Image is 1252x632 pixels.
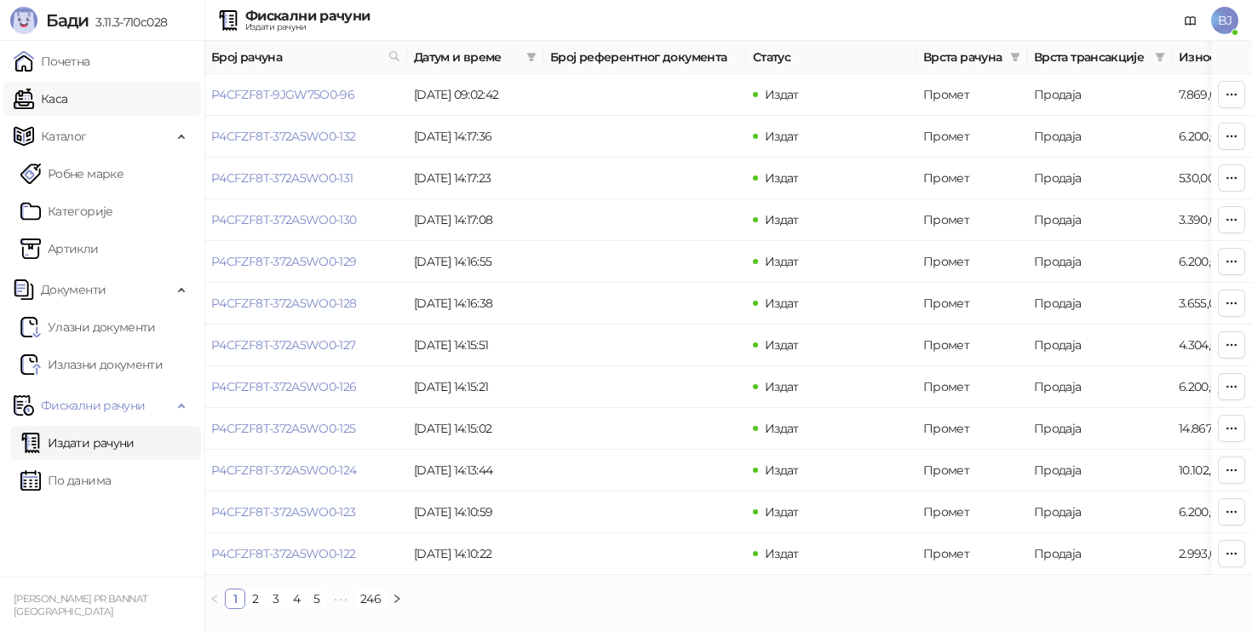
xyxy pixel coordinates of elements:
[1034,48,1148,66] span: Врста трансакције
[526,52,537,62] span: filter
[266,589,286,609] li: 3
[354,589,387,609] li: 246
[1155,52,1165,62] span: filter
[1027,116,1172,158] td: Продаја
[355,589,386,608] a: 246
[407,283,543,325] td: [DATE] 14:16:38
[204,116,407,158] td: P4CFZF8T-372A5WO0-132
[204,325,407,366] td: P4CFZF8T-372A5WO0-127
[765,463,799,478] span: Издат
[916,283,1027,325] td: Промет
[1027,41,1172,74] th: Врста трансакције
[387,589,407,609] li: Следећа страна
[916,325,1027,366] td: Промет
[765,254,799,269] span: Издат
[916,74,1027,116] td: Промет
[1027,74,1172,116] td: Продаја
[20,426,135,460] a: Издати рачуни
[1027,325,1172,366] td: Продаја
[226,589,244,608] a: 1
[204,283,407,325] td: P4CFZF8T-372A5WO0-128
[41,273,106,307] span: Документи
[225,589,245,609] li: 1
[916,491,1027,533] td: Промет
[1027,491,1172,533] td: Продаја
[204,450,407,491] td: P4CFZF8T-372A5WO0-124
[41,119,87,153] span: Каталог
[204,366,407,408] td: P4CFZF8T-372A5WO0-126
[211,212,357,227] a: P4CFZF8T-372A5WO0-130
[916,241,1027,283] td: Промет
[204,241,407,283] td: P4CFZF8T-372A5WO0-129
[46,10,89,31] span: Бади
[211,337,356,353] a: P4CFZF8T-372A5WO0-127
[327,589,354,609] span: •••
[246,589,265,608] a: 2
[204,589,225,609] li: Претходна страна
[20,194,113,228] a: Категорије
[387,589,407,609] button: right
[765,421,799,436] span: Издат
[923,48,1003,66] span: Врста рачуна
[20,232,99,266] a: ArtikliАртикли
[407,158,543,199] td: [DATE] 14:17:23
[1211,7,1238,34] span: BJ
[211,87,354,102] a: P4CFZF8T-9JGW75O0-96
[916,408,1027,450] td: Промет
[407,74,543,116] td: [DATE] 09:02:42
[392,594,402,604] span: right
[20,157,123,191] a: Робне марке
[211,48,382,66] span: Број рачуна
[407,533,543,575] td: [DATE] 14:10:22
[765,170,799,186] span: Издат
[267,589,285,608] a: 3
[407,116,543,158] td: [DATE] 14:17:36
[916,116,1027,158] td: Промет
[287,589,306,608] a: 4
[765,87,799,102] span: Издат
[204,491,407,533] td: P4CFZF8T-372A5WO0-123
[245,9,370,23] div: Фискални рачуни
[204,408,407,450] td: P4CFZF8T-372A5WO0-125
[245,23,370,32] div: Издати рачуни
[765,504,799,520] span: Издат
[916,41,1027,74] th: Врста рачуна
[523,44,540,70] span: filter
[1151,44,1169,70] span: filter
[916,158,1027,199] td: Промет
[407,199,543,241] td: [DATE] 14:17:08
[204,74,407,116] td: P4CFZF8T-9JGW75O0-96
[407,408,543,450] td: [DATE] 14:15:02
[765,546,799,561] span: Издат
[211,379,357,394] a: P4CFZF8T-372A5WO0-126
[204,589,225,609] button: left
[407,491,543,533] td: [DATE] 14:10:59
[765,379,799,394] span: Издат
[1010,52,1020,62] span: filter
[1027,199,1172,241] td: Продаја
[204,533,407,575] td: P4CFZF8T-372A5WO0-122
[765,129,799,144] span: Издат
[1027,450,1172,491] td: Продаја
[211,463,357,478] a: P4CFZF8T-372A5WO0-124
[765,296,799,311] span: Издат
[1027,408,1172,450] td: Продаја
[407,450,543,491] td: [DATE] 14:13:44
[407,325,543,366] td: [DATE] 14:15:51
[1027,158,1172,199] td: Продаја
[10,7,37,34] img: Logo
[89,14,167,30] span: 3.11.3-710c028
[20,310,156,344] a: Ulazni dokumentiУлазни документи
[211,421,356,436] a: P4CFZF8T-372A5WO0-125
[1027,366,1172,408] td: Продаја
[204,199,407,241] td: P4CFZF8T-372A5WO0-130
[211,296,357,311] a: P4CFZF8T-372A5WO0-128
[1007,44,1024,70] span: filter
[916,450,1027,491] td: Промет
[41,388,145,422] span: Фискални рачуни
[916,366,1027,408] td: Промет
[307,589,326,608] a: 5
[211,504,356,520] a: P4CFZF8T-372A5WO0-123
[211,170,353,186] a: P4CFZF8T-372A5WO0-131
[307,589,327,609] li: 5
